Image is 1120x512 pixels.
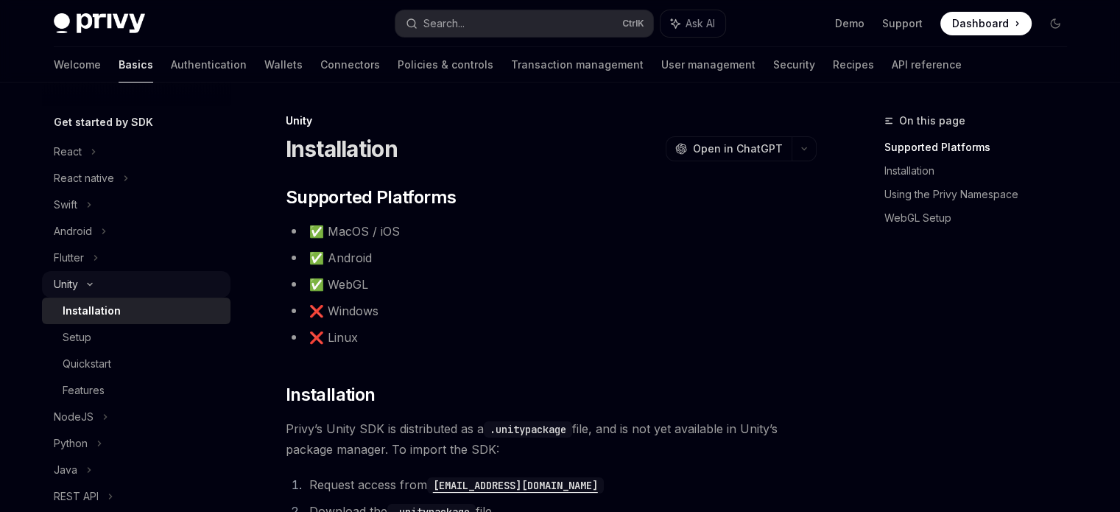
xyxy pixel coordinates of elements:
div: Quickstart [63,355,111,373]
a: Welcome [54,47,101,83]
a: Connectors [320,47,380,83]
div: Python [54,435,88,452]
div: Search... [423,15,465,32]
li: ❌ Windows [286,301,817,321]
code: [EMAIL_ADDRESS][DOMAIN_NAME] [427,477,604,494]
a: Recipes [833,47,874,83]
span: Supported Platforms [286,186,457,209]
a: Installation [42,298,230,324]
button: Search...CtrlK [395,10,653,37]
a: API reference [892,47,962,83]
div: REST API [54,488,99,505]
div: Unity [286,113,817,128]
span: Privy’s Unity SDK is distributed as a file, and is not yet available in Unity’s package manager. ... [286,418,817,460]
a: Support [882,16,923,31]
div: Flutter [54,249,84,267]
a: Features [42,377,230,404]
a: User management [661,47,756,83]
div: Android [54,222,92,240]
li: Request access from [305,474,817,495]
img: dark logo [54,13,145,34]
a: Demo [835,16,864,31]
h1: Installation [286,136,398,162]
button: Toggle dark mode [1043,12,1067,35]
span: Installation [286,383,376,407]
div: Java [54,461,77,479]
li: ✅ WebGL [286,274,817,295]
a: Wallets [264,47,303,83]
a: Using the Privy Namespace [884,183,1079,206]
a: Setup [42,324,230,351]
div: Setup [63,329,91,346]
span: Open in ChatGPT [693,141,783,156]
a: Transaction management [511,47,644,83]
code: .unitypackage [484,421,572,438]
li: ❌ Linux [286,327,817,348]
div: Installation [63,302,121,320]
div: Unity [54,276,78,293]
a: [EMAIL_ADDRESS][DOMAIN_NAME] [427,477,604,492]
div: React native [54,169,114,187]
h5: Get started by SDK [54,113,153,131]
button: Open in ChatGPT [666,136,792,161]
a: Policies & controls [398,47,493,83]
button: Ask AI [661,10,725,37]
a: Supported Platforms [884,136,1079,159]
span: Ask AI [686,16,715,31]
span: On this page [899,112,965,130]
a: Authentication [171,47,247,83]
a: Installation [884,159,1079,183]
div: NodeJS [54,408,94,426]
a: Quickstart [42,351,230,377]
div: Features [63,382,105,399]
div: React [54,143,82,161]
a: Dashboard [940,12,1032,35]
a: Security [773,47,815,83]
span: Ctrl K [622,18,644,29]
span: Dashboard [952,16,1009,31]
li: ✅ MacOS / iOS [286,221,817,242]
a: WebGL Setup [884,206,1079,230]
div: Swift [54,196,77,214]
li: ✅ Android [286,248,817,268]
a: Basics [119,47,153,83]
